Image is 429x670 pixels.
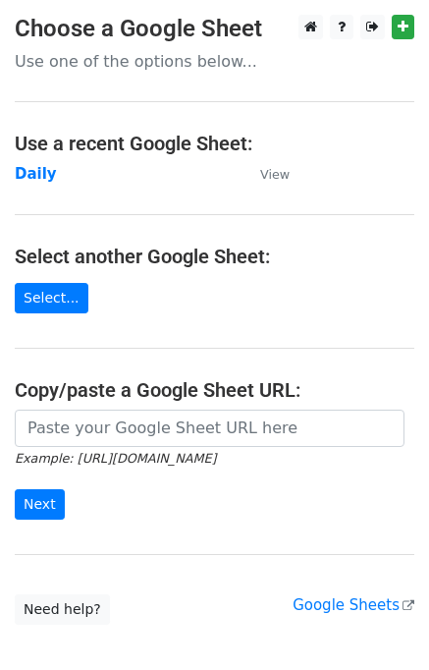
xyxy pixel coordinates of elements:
p: Use one of the options below... [15,51,414,72]
h4: Select another Google Sheet: [15,245,414,268]
h4: Copy/paste a Google Sheet URL: [15,378,414,402]
h4: Use a recent Google Sheet: [15,132,414,155]
a: Daily [15,165,57,183]
h3: Choose a Google Sheet [15,15,414,43]
small: Example: [URL][DOMAIN_NAME] [15,451,216,466]
small: View [260,167,290,182]
input: Paste your Google Sheet URL here [15,410,404,447]
input: Next [15,489,65,520]
a: View [241,165,290,183]
a: Select... [15,283,88,313]
a: Google Sheets [293,596,414,614]
a: Need help? [15,594,110,625]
